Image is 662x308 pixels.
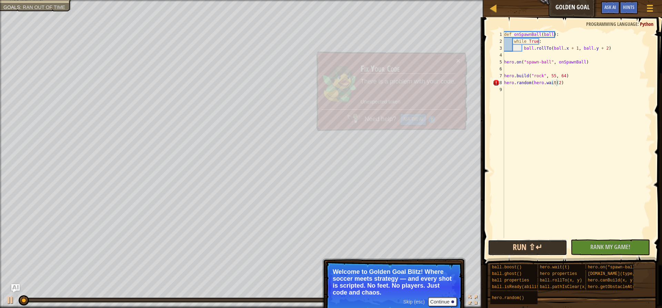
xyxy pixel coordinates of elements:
p: Unexpected token [361,98,456,106]
button: × [456,57,460,64]
span: : [638,21,640,27]
div: 3 [493,45,504,52]
span: Hints [623,4,634,10]
div: 4 [493,52,504,59]
div: 2 [493,38,504,45]
span: Ask AI [604,4,616,10]
span: hero properties [540,271,577,276]
p: Welcome to Golden Goal Blitz! Where soccer meets strategy — and every shot is scripted. No feet. ... [333,268,455,296]
button: Show game menu [641,1,659,18]
button: Run ⇧↵ [488,240,567,256]
span: Python [640,21,653,27]
span: ball.ghost() [492,271,522,276]
span: hero.wait(t) [540,265,570,270]
span: Goals [3,4,20,10]
button: Rank My Game! [571,239,650,255]
img: AI [347,113,360,126]
span: : [20,4,23,10]
button: Toggle fullscreen [466,294,480,308]
span: hero.random() [492,296,524,300]
span: ball properties [492,278,529,283]
span: ball.pathIsClear(x, y) [540,285,594,289]
span: hero.getObstacleAt(x, y) [588,285,648,289]
div: 7 [493,72,504,79]
span: hero.on("spawn-ball", f) [588,265,648,270]
span: Rank My Game! [590,242,630,251]
button: Ctrl + P: Play [3,294,17,308]
span: Skip (esc) [403,299,425,305]
span: Ran out of time [23,4,65,10]
img: duck_zana.png [322,64,357,102]
div: 9 [493,86,504,93]
div: 5 [493,59,504,66]
div: 6 [493,66,504,72]
span: ball.isReady(ability) [492,285,544,289]
span: ball.rollTo(x, y) [540,278,582,283]
div: 8 [493,79,504,86]
span: ball.boost() [492,265,522,270]
span: Programming language [586,21,638,27]
span: hero.canBuild(x, y) [588,278,635,283]
div: 1 [493,31,504,38]
button: Ask the AI [400,113,427,126]
button: Ask AI [11,284,20,292]
button: Ask AI [601,1,620,14]
p: There is a problem with your code. [361,77,456,86]
span: Need help? [364,116,398,122]
button: Continue [428,297,457,306]
h3: Fix Your Code [361,64,456,74]
img: Hint [428,116,435,123]
span: [DOMAIN_NAME](type, x, y) [588,271,650,276]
